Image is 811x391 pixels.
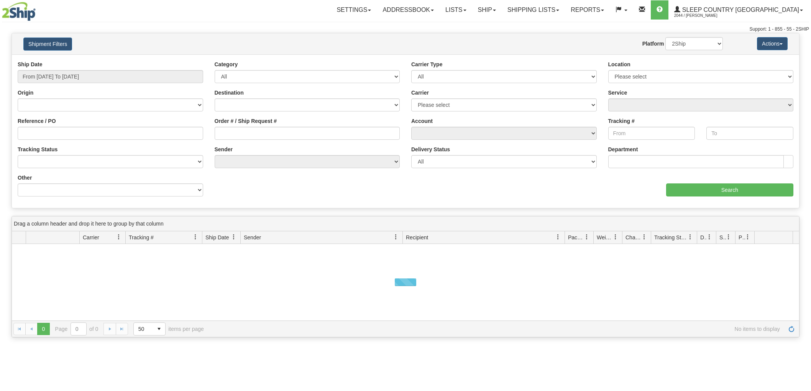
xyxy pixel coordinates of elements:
[133,322,204,335] span: items per page
[741,231,754,244] a: Pickup Status filter column settings
[331,0,377,20] a: Settings
[674,12,732,20] span: 2044 / [PERSON_NAME]
[654,234,688,241] span: Tracking Status
[608,117,635,125] label: Tracking #
[597,234,613,241] span: Weight
[703,231,716,244] a: Delivery Status filter column settings
[406,234,428,241] span: Recipient
[411,61,442,68] label: Carrier Type
[37,323,49,335] span: Page 0
[609,231,622,244] a: Weight filter column settings
[580,231,593,244] a: Packages filter column settings
[785,323,798,335] a: Refresh
[129,234,154,241] span: Tracking #
[83,234,99,241] span: Carrier
[244,234,261,241] span: Sender
[638,231,651,244] a: Charge filter column settings
[684,231,697,244] a: Tracking Status filter column settings
[215,326,780,332] span: No items to display
[18,117,56,125] label: Reference / PO
[411,117,433,125] label: Account
[565,0,610,20] a: Reports
[793,156,810,234] iframe: chat widget
[440,0,472,20] a: Lists
[608,127,695,140] input: From
[700,234,707,241] span: Delivery Status
[411,146,450,153] label: Delivery Status
[133,322,166,335] span: Page sizes drop down
[215,89,244,97] label: Destination
[55,322,99,335] span: Page of 0
[377,0,440,20] a: Addressbook
[215,61,238,68] label: Category
[739,234,745,241] span: Pickup Status
[12,216,799,231] div: grid grouping header
[205,234,229,241] span: Ship Date
[215,146,233,153] label: Sender
[411,89,429,97] label: Carrier
[18,146,57,153] label: Tracking Status
[722,231,735,244] a: Shipment Issues filter column settings
[112,231,125,244] a: Carrier filter column settings
[719,234,726,241] span: Shipment Issues
[472,0,502,20] a: Ship
[502,0,565,20] a: Shipping lists
[18,89,33,97] label: Origin
[215,117,277,125] label: Order # / Ship Request #
[18,174,32,182] label: Other
[608,61,630,68] label: Location
[608,146,638,153] label: Department
[706,127,793,140] input: To
[18,61,43,68] label: Ship Date
[666,183,793,196] input: Search
[668,0,809,20] a: Sleep Country [GEOGRAPHIC_DATA] 2044 / [PERSON_NAME]
[138,325,148,333] span: 50
[757,37,788,50] button: Actions
[552,231,565,244] a: Recipient filter column settings
[608,89,627,97] label: Service
[680,7,799,13] span: Sleep Country [GEOGRAPHIC_DATA]
[2,26,809,33] div: Support: 1 - 855 - 55 - 2SHIP
[568,234,584,241] span: Packages
[2,2,36,21] img: logo2044.jpg
[153,323,165,335] span: select
[23,38,72,51] button: Shipment Filters
[389,231,402,244] a: Sender filter column settings
[625,234,642,241] span: Charge
[227,231,240,244] a: Ship Date filter column settings
[189,231,202,244] a: Tracking # filter column settings
[642,40,664,47] label: Platform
